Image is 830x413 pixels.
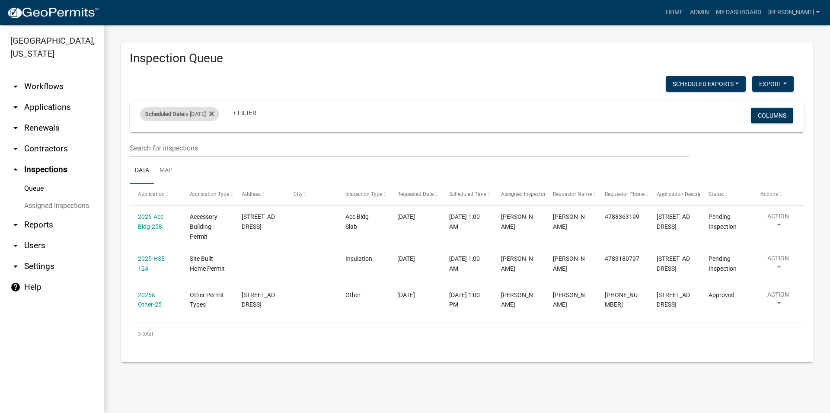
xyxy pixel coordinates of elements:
datatable-header-cell: Address [233,184,285,205]
span: Pending Inspection [709,213,737,230]
h3: Inspection Queue [130,51,804,66]
span: 4788363199 [605,213,639,220]
span: Scheduled Date [145,111,184,117]
span: Jeremy [501,213,533,230]
span: Requested Date [397,191,434,197]
span: City [294,191,303,197]
button: Export [752,76,794,92]
span: Layla Kriz [553,213,585,230]
datatable-header-cell: Application [130,184,182,205]
span: Other [345,291,361,298]
span: 09/05/2025 [397,255,415,262]
span: Tammie [553,291,585,308]
i: arrow_drop_down [10,102,21,112]
button: Action [760,254,796,275]
span: 260 DEERWOOD CIR [242,291,275,308]
datatable-header-cell: Assigned Inspector [493,184,545,205]
i: arrow_drop_down [10,261,21,272]
i: arrow_drop_down [10,220,21,230]
a: My Dashboard [712,4,765,21]
button: Columns [751,108,793,123]
i: arrow_drop_down [10,240,21,251]
datatable-header-cell: Status [700,184,752,205]
span: Other Permit Types [190,291,224,308]
span: 09/05/2025 [397,291,415,298]
span: Insulation [345,255,372,262]
span: Application Type [190,191,229,197]
span: Site Built Home Permit [190,255,225,272]
span: Tammie [501,291,533,308]
a: 2025&-Other-25 [138,291,162,308]
datatable-header-cell: Requested Date [389,184,441,205]
span: Status [709,191,724,197]
button: Action [760,212,796,234]
span: Pending Inspection [709,255,737,272]
span: Application [138,191,165,197]
span: jacob walker [553,255,585,272]
span: Approved [709,291,734,298]
datatable-header-cell: Actions [752,184,804,205]
datatable-header-cell: Inspection Type [337,184,389,205]
span: 282 Hickory DR [657,213,690,230]
a: Data [130,157,154,185]
span: Assigned Inspector [501,191,546,197]
a: Map [154,157,178,185]
span: Inspection Type [345,191,382,197]
div: 3 total [130,323,804,345]
span: Accessory Building Permit [190,213,217,240]
span: 260 DEERWOOD CIR [657,291,690,308]
div: [DATE] 1:00 PM [449,290,485,310]
a: Admin [686,4,712,21]
datatable-header-cell: Application Description [648,184,700,205]
span: Address [242,191,261,197]
input: Search for inspections [130,139,690,157]
datatable-header-cell: City [285,184,337,205]
button: Scheduled Exports [666,76,746,92]
datatable-header-cell: Application Type [182,184,233,205]
a: 2025-Acc Bldg-258 [138,213,163,230]
i: arrow_drop_down [10,123,21,133]
i: arrow_drop_down [10,144,21,154]
div: [DATE] 1:00 AM [449,254,485,274]
div: is [DATE] [140,107,219,121]
datatable-header-cell: Requestor Phone [597,184,648,205]
a: Home [662,4,686,21]
span: Requestor Phone [605,191,645,197]
span: 282 HICKORY DR [242,213,275,230]
datatable-header-cell: Scheduled Time [441,184,493,205]
a: [PERSON_NAME] [765,4,823,21]
span: 8104 Hwy 80 W [657,255,690,272]
span: 4783180797 [605,255,639,262]
a: + Filter [226,105,263,121]
span: 09/05/2025 [397,213,415,220]
datatable-header-cell: Requestor Name [545,184,597,205]
span: 478-836-3199 [605,291,638,308]
div: [DATE] 1:00 AM [449,212,485,232]
span: Acc Bldg Slab [345,213,369,230]
button: Action [760,290,796,312]
i: arrow_drop_down [10,81,21,92]
a: 2025-HSE-124 [138,255,166,272]
span: Jeremy [501,255,533,272]
span: Scheduled Time [449,191,486,197]
i: help [10,282,21,292]
span: Requestor Name [553,191,592,197]
span: Actions [760,191,778,197]
span: Application Description [657,191,711,197]
i: arrow_drop_up [10,164,21,175]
